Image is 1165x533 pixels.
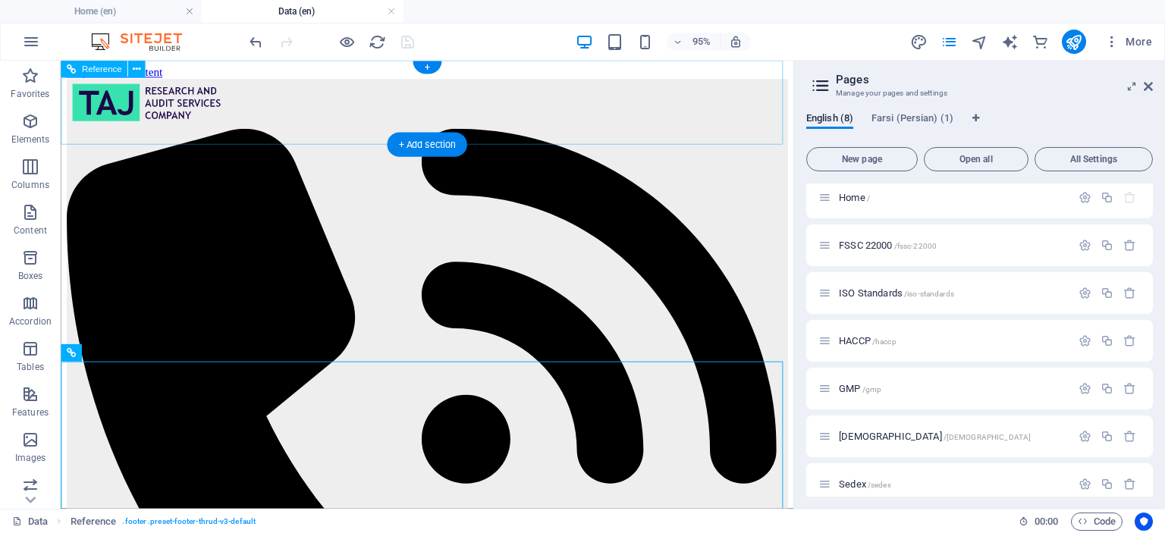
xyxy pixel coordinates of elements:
div: Home/ [834,193,1071,202]
h3: Manage your pages and settings [836,86,1123,100]
div: Settings [1079,430,1091,443]
i: Publish [1065,33,1082,51]
div: Duplicate [1101,382,1113,395]
p: Content [14,224,47,237]
i: Undo: Change pages (Ctrl+Z) [247,33,265,51]
div: Remove [1123,430,1136,443]
div: Settings [1079,382,1091,395]
div: Language Tabs [806,112,1153,141]
p: Tables [17,361,44,373]
a: Skip to main content [6,6,107,19]
div: + [413,61,441,74]
span: All Settings [1041,155,1146,164]
div: Settings [1079,334,1091,347]
span: Click to select. Double-click to edit [71,513,117,531]
button: publish [1062,30,1086,54]
button: design [910,33,928,51]
span: : [1045,516,1047,527]
i: Reload page [369,33,386,51]
div: FSSC 22000/fssc-22000 [834,240,1071,250]
button: reload [368,33,386,51]
span: Farsi (Persian) (1) [871,109,953,130]
span: /sedex [868,481,891,489]
span: FSSC 22000 [839,240,937,251]
div: Settings [1079,287,1091,299]
h4: Data (en) [202,3,404,20]
button: navigator [971,33,989,51]
span: Click to open page [839,192,870,203]
span: New page [813,155,911,164]
button: More [1098,30,1158,54]
span: Click to open page [839,431,1031,442]
p: Boxes [18,270,43,282]
button: 95% [667,33,721,51]
div: Sedex/sedex [834,479,1071,489]
span: Code [1078,513,1116,531]
div: Settings [1079,478,1091,491]
span: /iso-standards [904,290,954,298]
div: Duplicate [1101,287,1113,299]
i: Design (Ctrl+Alt+Y) [910,33,928,51]
span: /gmp [862,385,882,393]
button: undo [247,33,265,51]
button: commerce [1032,33,1050,51]
span: /fssc-22000 [894,242,937,250]
button: Usercentrics [1135,513,1153,531]
i: Navigator [971,33,988,51]
span: Open all [931,155,1022,164]
i: Commerce [1032,33,1049,51]
span: English (8) [806,109,853,130]
span: More [1104,34,1152,49]
div: Remove [1123,382,1136,395]
span: Reference [82,65,122,74]
div: Duplicate [1101,478,1113,491]
button: Open all [924,147,1028,171]
span: HACCP [839,335,897,346]
p: Columns [11,179,49,191]
h2: Pages [836,73,1153,86]
i: Pages (Ctrl+Alt+S) [940,33,958,51]
span: / [867,194,870,202]
button: Click here to leave preview mode and continue editing [338,33,356,51]
div: Duplicate [1101,334,1113,347]
div: Duplicate [1101,239,1113,252]
h6: Session time [1019,513,1059,531]
span: /[DEMOGRAPHIC_DATA] [944,433,1032,441]
div: + Add section [387,133,466,157]
p: Features [12,406,49,419]
button: pages [940,33,959,51]
span: ISO Standards [839,287,954,299]
i: On resize automatically adjust zoom level to fit chosen device. [729,35,743,49]
div: Duplicate [1101,430,1113,443]
span: /haccp [872,337,897,346]
p: Images [15,452,46,464]
button: Code [1071,513,1123,531]
div: HACCP/haccp [834,336,1071,346]
div: The startpage cannot be deleted [1123,191,1136,204]
div: Remove [1123,239,1136,252]
div: GMP/gmp [834,384,1071,393]
div: Remove [1123,287,1136,299]
span: . footer .preset-footer-thrud-v3-default [122,513,256,531]
button: text_generator [1001,33,1019,51]
div: Remove [1123,334,1136,347]
img: Editor Logo [87,33,201,51]
p: Elements [11,133,50,146]
button: New page [806,147,918,171]
div: [DEMOGRAPHIC_DATA]/[DEMOGRAPHIC_DATA] [834,431,1071,441]
button: All Settings [1035,147,1153,171]
div: Settings [1079,239,1091,252]
nav: breadcrumb [71,513,256,531]
h6: 95% [689,33,714,51]
div: Remove [1123,478,1136,491]
p: Accordion [9,315,52,328]
span: Sedex [839,478,891,490]
i: AI Writer [1001,33,1019,51]
div: ISO Standards/iso-standards [834,288,1071,298]
a: Click to cancel selection. Double-click to open Pages [12,513,48,531]
span: Click to open page [839,383,881,394]
div: Duplicate [1101,191,1113,204]
p: Favorites [11,88,49,100]
span: 00 00 [1035,513,1058,531]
